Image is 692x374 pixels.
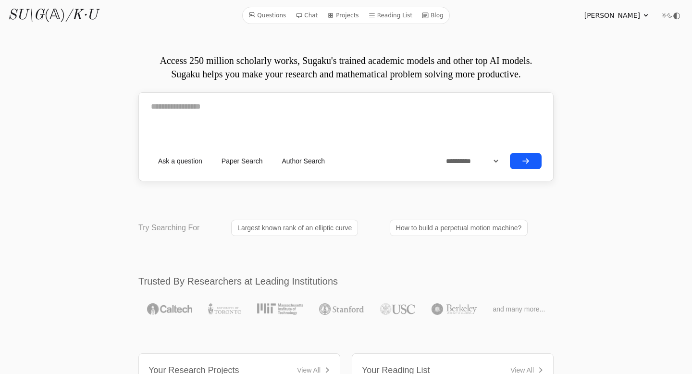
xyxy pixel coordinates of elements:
[584,11,650,20] summary: [PERSON_NAME]
[8,7,98,24] a: SU\G(𝔸)/K·U
[323,9,362,22] a: Projects
[138,222,199,234] p: Try Searching For
[257,303,303,315] img: MIT
[138,274,554,288] h2: Trusted By Researchers at Leading Institutions
[208,303,241,315] img: University of Toronto
[245,9,290,22] a: Questions
[661,6,680,25] button: ◐
[274,152,333,170] button: Author Search
[418,9,447,22] a: Blog
[65,8,98,23] i: /K·U
[147,303,192,315] img: Caltech
[390,220,528,236] a: How to build a perpetual motion machine?
[292,9,321,22] a: Chat
[150,152,210,170] button: Ask a question
[432,303,477,315] img: UC Berkeley
[8,8,44,23] i: SU\G
[673,11,680,20] span: ◐
[493,304,545,314] span: and many more...
[584,11,640,20] span: [PERSON_NAME]
[231,220,358,236] a: Largest known rank of an elliptic curve
[319,303,364,315] img: Stanford
[380,303,415,315] img: USC
[214,152,271,170] button: Paper Search
[138,54,554,81] p: Access 250 million scholarly works, Sugaku's trained academic models and other top AI models. Sug...
[365,9,417,22] a: Reading List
